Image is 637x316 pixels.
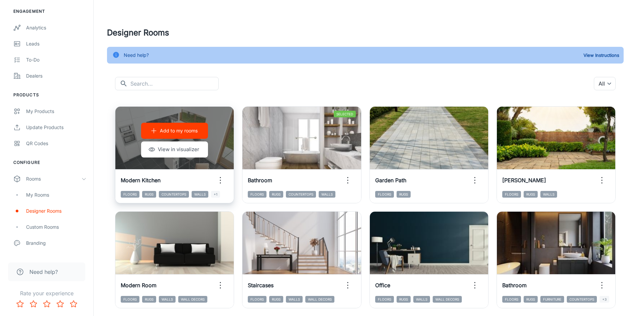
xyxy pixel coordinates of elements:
[13,297,27,311] button: Rate 1 star
[211,191,220,198] span: +1
[540,191,557,198] span: Walls
[502,296,521,303] span: Floors
[600,296,609,303] span: +3
[26,223,87,231] div: Custom Rooms
[524,191,538,198] span: Rugs
[26,175,81,183] div: Rooms
[141,141,208,157] button: View in visualizer
[375,176,406,184] h6: Garden Path
[502,191,521,198] span: Floors
[248,176,272,184] h6: Bathroom
[269,296,283,303] span: Rugs
[142,296,156,303] span: Rugs
[192,191,208,198] span: Walls
[26,124,87,131] div: Update Products
[141,123,208,139] button: Add to my rooms
[540,296,564,303] span: Furniture
[142,191,156,198] span: Rugs
[29,268,58,276] span: Need help?
[121,176,161,184] h6: Modern Kitchen
[26,191,87,199] div: My Rooms
[397,191,411,198] span: Rugs
[159,296,176,303] span: Walls
[269,191,283,198] span: Rugs
[67,297,80,311] button: Rate 5 star
[26,72,87,80] div: Dealers
[26,56,87,64] div: To-do
[54,297,67,311] button: Rate 4 star
[107,27,624,39] h4: Designer Rooms
[40,297,54,311] button: Rate 3 star
[286,191,316,198] span: Countertops
[5,289,88,297] p: Rate your experience
[594,77,616,90] div: All
[26,108,87,115] div: My Products
[248,191,267,198] span: Floors
[121,296,139,303] span: Floors
[375,281,390,289] h6: Office
[130,77,219,90] input: Search...
[413,296,430,303] span: Walls
[375,191,394,198] span: Floors
[397,296,411,303] span: Rugs
[26,207,87,215] div: Designer Rooms
[121,191,139,198] span: Floors
[121,281,156,289] h6: Modern Room
[502,176,546,184] h6: [PERSON_NAME]
[502,281,527,289] h6: Bathroom
[375,296,394,303] span: Floors
[567,296,597,303] span: Countertops
[26,239,87,247] div: Branding
[524,296,538,303] span: Rugs
[248,281,274,289] h6: Staircases
[26,24,87,31] div: Analytics
[124,49,149,62] div: Need help?
[26,40,87,47] div: Leads
[27,297,40,311] button: Rate 2 star
[334,111,356,117] span: Selected
[305,296,334,303] span: Wall Decors
[160,127,198,134] p: Add to my rooms
[433,296,462,303] span: Wall Decors
[159,191,189,198] span: Countertops
[248,296,267,303] span: Floors
[26,140,87,147] div: QR Codes
[178,296,207,303] span: Wall Decors
[319,191,335,198] span: Walls
[582,50,621,60] button: View Instructions
[286,296,303,303] span: Walls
